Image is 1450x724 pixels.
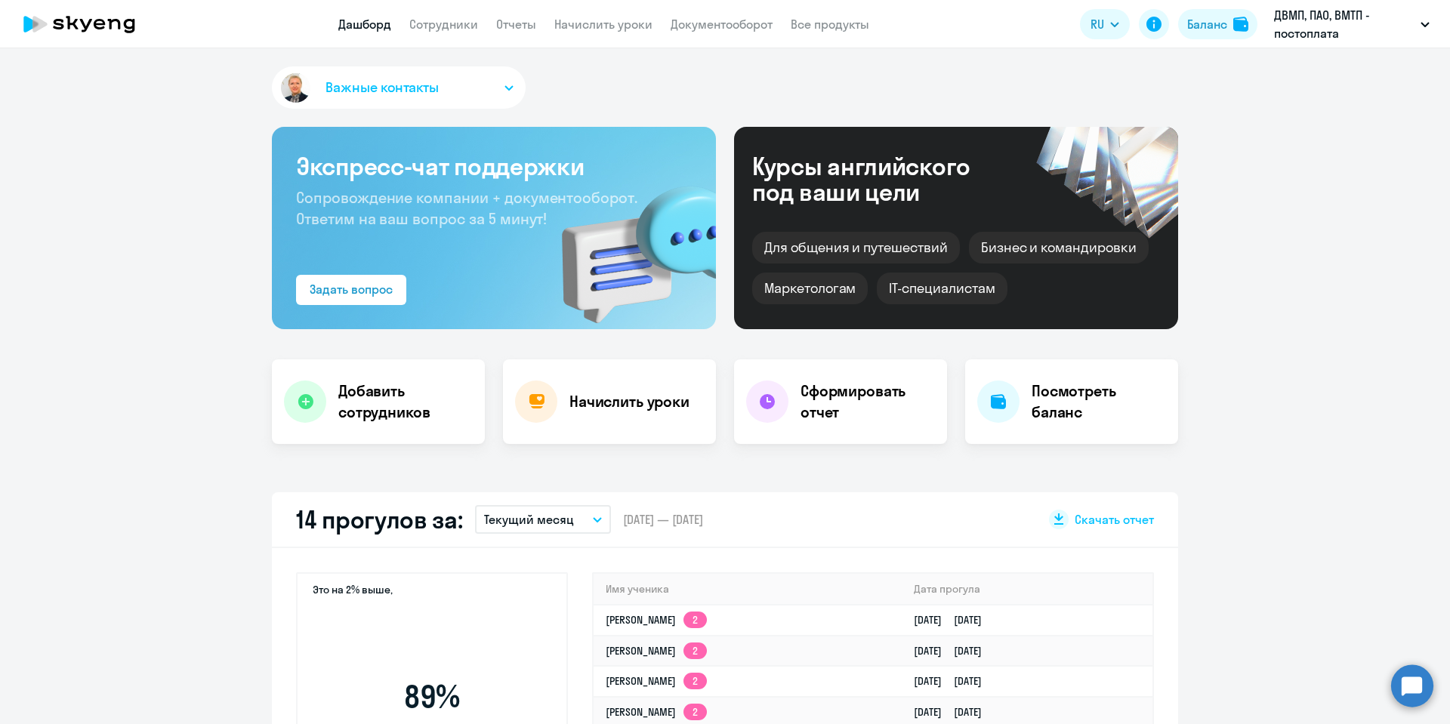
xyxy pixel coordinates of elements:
[791,17,869,32] a: Все продукты
[345,679,519,715] span: 89 %
[683,642,707,659] app-skyeng-badge: 2
[310,280,393,298] div: Задать вопрос
[554,17,652,32] a: Начислить уроки
[1233,17,1248,32] img: balance
[569,391,690,412] h4: Начислить уроки
[296,275,406,305] button: Задать вопрос
[296,188,637,228] span: Сопровождение компании + документооборот. Ответим на ваш вопрос за 5 минут!
[914,674,994,688] a: [DATE][DATE]
[606,644,707,658] a: [PERSON_NAME]2
[752,153,1010,205] div: Курсы английского под ваши цели
[752,273,868,304] div: Маркетологам
[683,704,707,720] app-skyeng-badge: 2
[475,505,611,534] button: Текущий месяц
[752,232,960,263] div: Для общения и путешествий
[1075,511,1154,528] span: Скачать отчет
[272,66,526,109] button: Важные контакты
[623,511,703,528] span: [DATE] — [DATE]
[914,613,994,627] a: [DATE][DATE]
[540,159,716,329] img: bg-img
[409,17,478,32] a: Сотрудники
[1178,9,1257,39] button: Балансbalance
[1274,6,1415,42] p: ДВМП, ПАО, ВМТП - постоплата
[902,574,1152,605] th: Дата прогула
[484,510,574,528] p: Текущий месяц
[496,17,536,32] a: Отчеты
[914,644,994,658] a: [DATE][DATE]
[683,673,707,689] app-skyeng-badge: 2
[606,613,707,627] a: [PERSON_NAME]2
[801,380,935,423] h4: Сформировать отчет
[877,273,1007,304] div: IT-специалистам
[683,612,707,628] app-skyeng-badge: 2
[1091,15,1104,33] span: RU
[296,504,463,535] h2: 14 прогулов за:
[313,583,393,601] span: Это на 2% выше,
[914,705,994,719] a: [DATE][DATE]
[1080,9,1130,39] button: RU
[606,674,707,688] a: [PERSON_NAME]2
[278,70,313,106] img: avatar
[594,574,902,605] th: Имя ученика
[671,17,773,32] a: Документооборот
[606,705,707,719] a: [PERSON_NAME]2
[296,151,692,181] h3: Экспресс-чат поддержки
[1266,6,1437,42] button: ДВМП, ПАО, ВМТП - постоплата
[325,78,439,97] span: Важные контакты
[1187,15,1227,33] div: Баланс
[1032,380,1166,423] h4: Посмотреть баланс
[338,17,391,32] a: Дашборд
[338,380,473,423] h4: Добавить сотрудников
[969,232,1149,263] div: Бизнес и командировки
